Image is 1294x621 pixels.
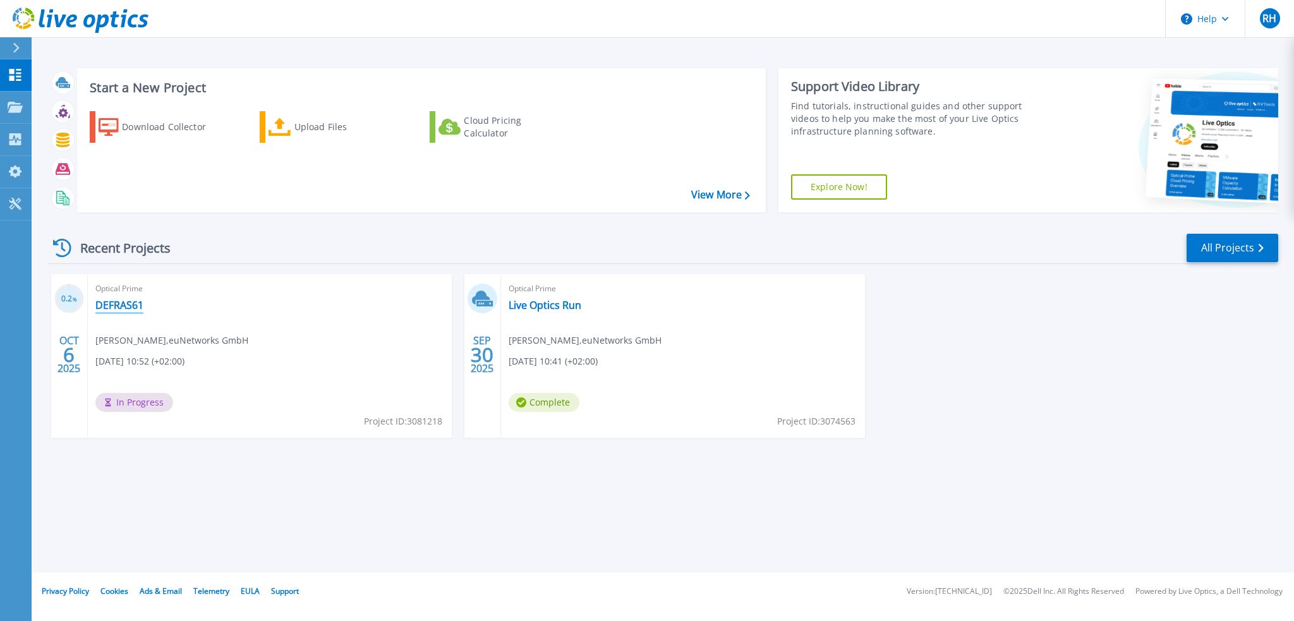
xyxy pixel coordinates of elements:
a: Privacy Policy [42,586,89,596]
span: Complete [509,393,579,412]
a: Live Optics Run [509,299,581,311]
span: In Progress [95,393,173,412]
a: EULA [241,586,260,596]
a: Ads & Email [140,586,182,596]
a: Cookies [100,586,128,596]
li: © 2025 Dell Inc. All Rights Reserved [1003,588,1124,596]
span: 30 [471,349,493,360]
span: 6 [63,349,75,360]
a: Cloud Pricing Calculator [430,111,571,143]
div: OCT 2025 [57,332,81,378]
span: Project ID: 3074563 [777,414,856,428]
h3: Start a New Project [90,81,749,95]
a: Support [271,586,299,596]
div: Recent Projects [49,232,188,263]
span: Optical Prime [509,282,857,296]
div: Support Video Library [791,78,1047,95]
div: Upload Files [294,114,396,140]
span: Project ID: 3081218 [364,414,442,428]
a: Download Collector [90,111,231,143]
span: [PERSON_NAME] , euNetworks GmbH [509,334,662,347]
span: RH [1262,13,1276,23]
div: Cloud Pricing Calculator [464,114,565,140]
h3: 0.2 [54,292,84,306]
span: [PERSON_NAME] , euNetworks GmbH [95,334,248,347]
span: % [73,296,77,303]
div: Download Collector [122,114,223,140]
a: Upload Files [260,111,401,143]
span: [DATE] 10:52 (+02:00) [95,354,184,368]
a: Explore Now! [791,174,887,200]
span: [DATE] 10:41 (+02:00) [509,354,598,368]
a: View More [691,189,750,201]
li: Version: [TECHNICAL_ID] [907,588,992,596]
div: Find tutorials, instructional guides and other support videos to help you make the most of your L... [791,100,1047,138]
a: Telemetry [193,586,229,596]
a: DEFRAS61 [95,299,143,311]
a: All Projects [1187,234,1278,262]
span: Optical Prime [95,282,444,296]
div: SEP 2025 [470,332,494,378]
li: Powered by Live Optics, a Dell Technology [1135,588,1283,596]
